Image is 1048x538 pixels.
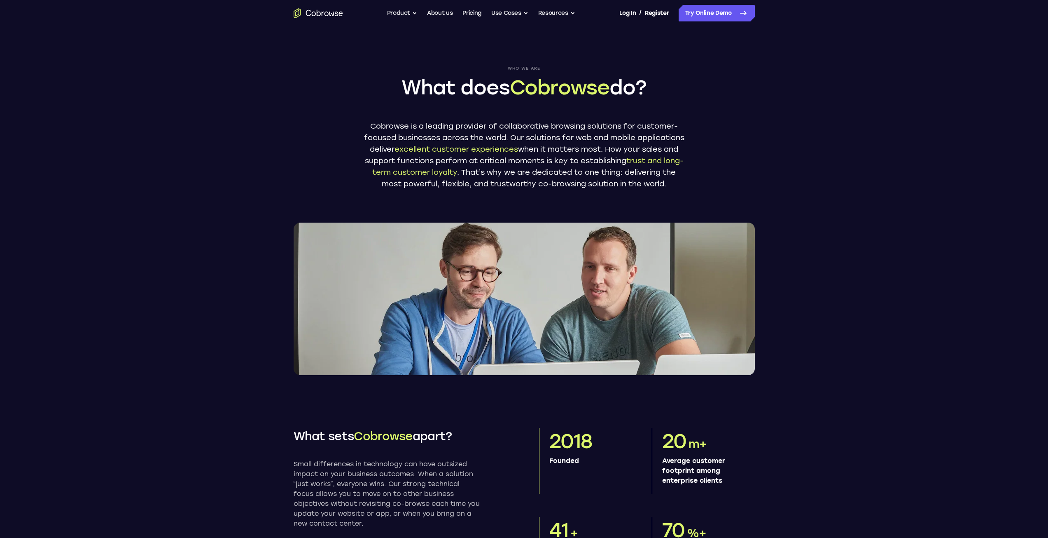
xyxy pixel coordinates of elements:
[462,5,481,21] a: Pricing
[491,5,528,21] button: Use Cases
[538,5,575,21] button: Resources
[549,456,635,466] p: Founded
[645,5,669,21] a: Register
[619,5,636,21] a: Log In
[689,437,707,451] span: m+
[294,459,480,529] p: Small differences in technology can have outsized impact on your business outcomes. When a soluti...
[662,429,687,453] span: 20
[387,5,418,21] button: Product
[364,66,685,71] span: Who we are
[394,145,518,154] span: excellent customer experiences
[679,5,755,21] a: Try Online Demo
[639,8,642,18] span: /
[294,8,343,18] a: Go to the home page
[364,74,685,101] h1: What does do?
[510,75,609,99] span: Cobrowse
[427,5,453,21] a: About us
[662,456,748,486] p: Average customer footprint among enterprise clients
[294,223,755,375] img: Two Cobrowse software developers, João and Ross, working on their computers
[294,428,480,444] h2: What sets apart?
[549,429,592,453] span: 2018
[354,429,412,443] span: Cobrowse
[364,120,685,190] p: Cobrowse is a leading provider of collaborative browsing solutions for customer-focused businesse...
